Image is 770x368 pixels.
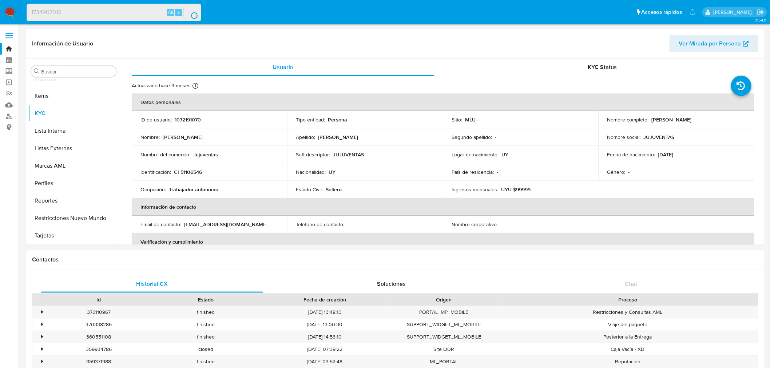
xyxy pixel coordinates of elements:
[503,296,753,303] div: Proceso
[607,151,655,158] p: Fecha de nacimiento :
[333,151,364,158] p: JUJUVENTAS
[41,68,113,75] input: Buscar
[452,169,494,175] p: País de residencia :
[259,343,390,355] div: [DATE] 07:39:22
[152,331,259,343] div: finished
[50,309,147,316] div: 376110967
[169,186,218,193] p: Trabajador autonomo
[296,134,315,140] p: Apellido :
[264,296,385,303] div: Fecha de creación
[140,151,190,158] p: Nombre del comercio :
[713,9,754,16] p: gregorio.negri@mercadolibre.com
[495,134,496,140] p: -
[390,343,497,355] div: Site ODR
[652,116,692,123] p: [PERSON_NAME]
[28,122,119,140] button: Lista Interna
[152,343,259,355] div: closed
[132,233,754,251] th: Verificación y cumplimiento
[642,8,682,16] span: Accesos rápidos
[140,116,172,123] p: ID de usuario :
[28,140,119,157] button: Listas Externas
[757,8,765,16] a: Salir
[452,221,498,228] p: Nombre corporativo :
[259,356,390,368] div: [DATE] 23:52:48
[32,256,758,263] h1: Contactos
[140,169,171,175] p: Identificación :
[140,186,166,193] p: Ocupación :
[132,93,754,111] th: Datos personales
[607,169,626,175] p: Género :
[178,9,180,16] span: s
[452,116,462,123] p: Sitio :
[28,209,119,227] button: Restricciones Nuevo Mundo
[41,309,43,316] div: •
[45,343,152,355] div: 359934786
[34,68,40,74] button: Buscar
[132,198,754,216] th: Información de contacto
[390,356,497,368] div: ML_PORTAL
[658,151,674,158] p: [DATE]
[168,9,174,16] span: Alt
[497,356,758,368] div: Reputación
[452,151,499,158] p: Lugar de nacimiento :
[396,296,492,303] div: Origen
[50,296,147,303] div: Id
[465,116,476,123] p: MLU
[41,321,43,328] div: •
[28,227,119,244] button: Tarjetas
[184,221,267,228] p: [EMAIL_ADDRESS][DOMAIN_NAME]
[296,221,345,228] p: Teléfono de contacto :
[452,134,492,140] p: Segundo apellido :
[390,331,497,343] div: SUPPORT_WIDGET_ML_MOBILE
[318,134,358,140] p: [PERSON_NAME]
[163,134,203,140] p: [PERSON_NAME]
[452,186,498,193] p: Ingresos mensuales :
[157,296,254,303] div: Estado
[174,169,202,175] p: CI 51106546
[193,151,218,158] p: Jujuventas
[348,221,349,228] p: -
[296,151,330,158] p: Soft descriptor :
[41,358,43,365] div: •
[28,175,119,192] button: Perfiles
[140,221,181,228] p: Email de contacto :
[152,356,259,368] div: finished
[132,82,191,89] p: Actualizado hace 3 meses
[152,306,259,318] div: finished
[625,280,638,288] span: Chat
[28,105,119,122] button: KYC
[690,9,696,15] a: Notificaciones
[497,319,758,331] div: Viaje del paquete
[390,306,497,318] div: PORTAL_MP_MOBILE
[183,7,198,17] button: search-icon
[326,186,342,193] p: Soltero
[45,319,152,331] div: 370338286
[140,134,160,140] p: Nombre :
[28,157,119,175] button: Marcas AML
[152,319,259,331] div: finished
[259,319,390,331] div: [DATE] 13:00:30
[136,280,168,288] span: Historial CX
[175,116,201,123] p: 1072191070
[501,151,508,158] p: UY
[497,306,758,318] div: Restricciones y Consultas AML
[628,169,630,175] p: -
[45,331,152,343] div: 360551108
[28,192,119,209] button: Reportes
[259,331,390,343] div: [DATE] 14:53:10
[328,116,348,123] p: Persona
[28,87,119,105] button: Items
[670,35,758,52] button: Ver Mirada por Persona
[501,221,502,228] p: -
[41,346,43,353] div: •
[644,134,675,140] p: JUJUVENTAS
[296,116,325,123] p: Tipo entidad :
[32,40,93,47] h1: Información de Usuario
[329,169,336,175] p: UY
[296,186,323,193] p: Estado Civil :
[41,333,43,340] div: •
[377,280,406,288] span: Soluciones
[45,356,152,368] div: 359371988
[497,169,498,175] p: -
[679,35,741,52] span: Ver Mirada por Persona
